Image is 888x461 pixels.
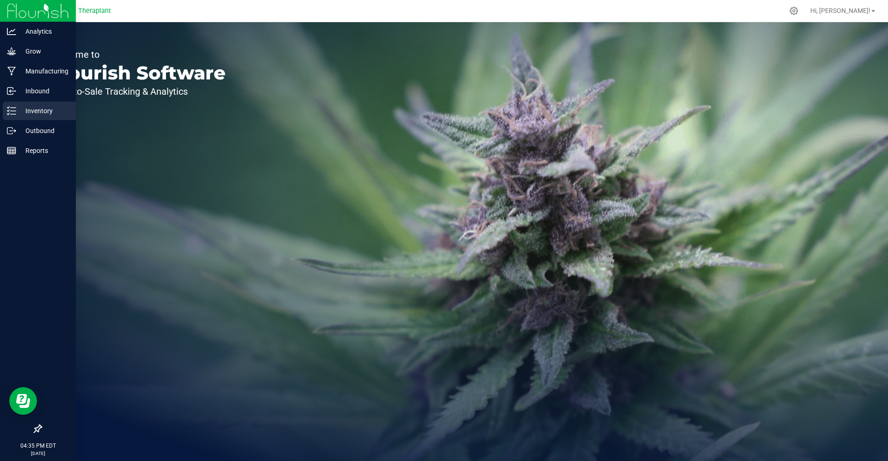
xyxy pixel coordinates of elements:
inline-svg: Inbound [7,86,16,96]
p: Welcome to [50,50,226,59]
inline-svg: Reports [7,146,16,155]
span: Hi, [PERSON_NAME]! [810,7,870,14]
p: Reports [16,145,72,156]
inline-svg: Inventory [7,106,16,115]
p: 04:35 PM EDT [4,442,72,450]
p: Flourish Software [50,64,226,82]
inline-svg: Manufacturing [7,67,16,76]
span: Theraplant [78,7,111,15]
p: Analytics [16,26,72,37]
inline-svg: Grow [7,47,16,56]
iframe: Resource center [9,387,37,415]
p: Seed-to-Sale Tracking & Analytics [50,87,226,96]
p: Inbound [16,85,72,97]
inline-svg: Outbound [7,126,16,135]
inline-svg: Analytics [7,27,16,36]
p: [DATE] [4,450,72,457]
p: Outbound [16,125,72,136]
p: Inventory [16,105,72,116]
p: Manufacturing [16,66,72,77]
div: Manage settings [788,6,800,15]
p: Grow [16,46,72,57]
